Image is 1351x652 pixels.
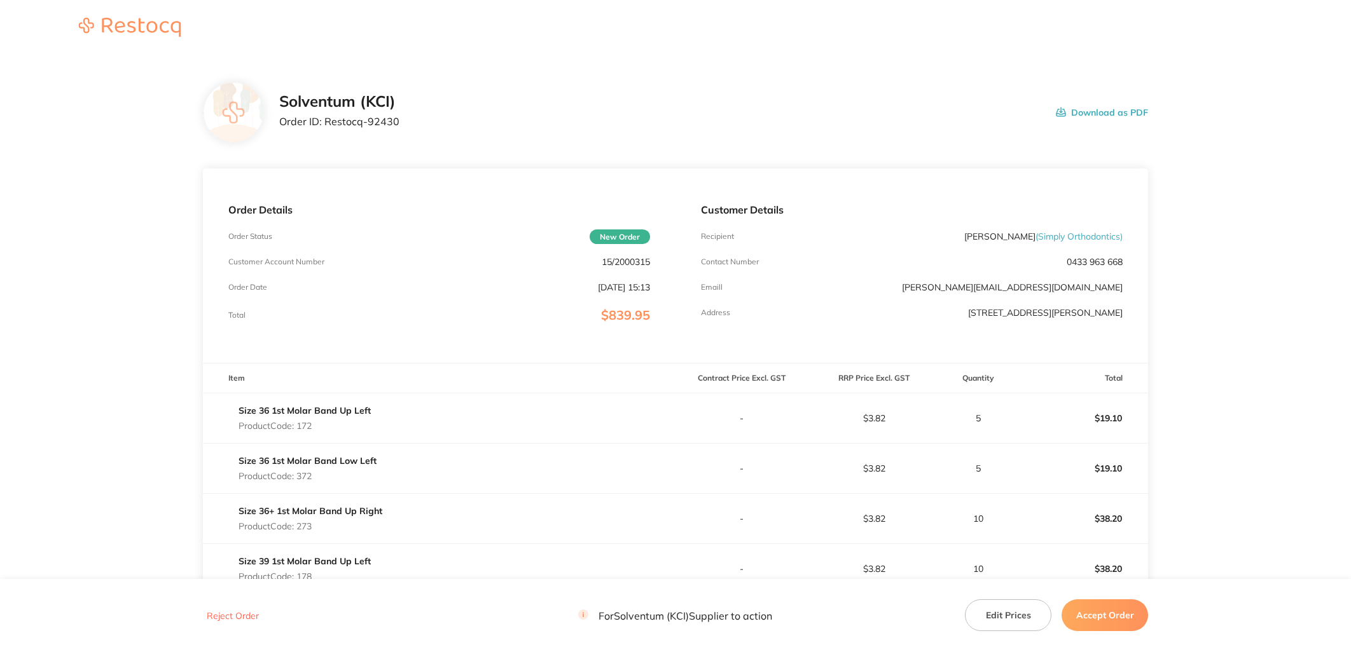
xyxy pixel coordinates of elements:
[808,463,939,473] p: $3.82
[1056,93,1148,132] button: Download as PDF
[279,116,399,127] p: Order ID: Restocq- 92430
[676,513,807,524] p: -
[808,413,939,423] p: $3.82
[940,363,1016,393] th: Quantity
[701,308,730,317] p: Address
[239,405,371,416] a: Size 36 1st Molar Band Up Left
[676,564,807,574] p: -
[228,204,650,215] p: Order Details
[675,363,808,393] th: Contract Price Excl. GST
[203,610,263,621] button: Reject Order
[941,463,1015,473] p: 5
[239,521,382,531] p: Product Code: 273
[602,257,650,267] p: 15/2000315
[964,231,1123,241] p: [PERSON_NAME]
[279,93,399,111] h2: Solventum (KCI)
[578,609,772,621] p: For Solventum (KCI) Supplier to action
[808,363,940,393] th: RRP Price Excl. GST
[676,463,807,473] p: -
[590,229,650,244] span: New Order
[239,505,382,517] a: Size 36+ 1st Molar Band Up Right
[239,555,371,567] a: Size 39 1st Molar Band Up Left
[228,283,267,292] p: Order Date
[601,307,650,323] span: $839.95
[1062,599,1148,631] button: Accept Order
[1067,257,1123,267] p: 0433 963 668
[203,363,675,393] th: Item
[66,18,193,37] img: Restocq logo
[902,282,1123,293] a: [PERSON_NAME][EMAIL_ADDRESS][DOMAIN_NAME]
[239,571,371,581] p: Product Code: 178
[239,455,377,466] a: Size 36 1st Molar Band Low Left
[941,564,1015,574] p: 10
[66,18,193,39] a: Restocq logo
[941,413,1015,423] p: 5
[808,513,939,524] p: $3.82
[965,599,1051,631] button: Edit Prices
[228,232,272,241] p: Order Status
[239,471,377,481] p: Product Code: 372
[1016,503,1147,534] p: $38.20
[701,232,734,241] p: Recipient
[239,421,371,431] p: Product Code: 172
[701,283,723,292] p: Emaill
[1016,453,1147,484] p: $19.10
[598,282,650,292] p: [DATE] 15:13
[808,564,939,574] p: $3.82
[676,413,807,423] p: -
[1036,231,1123,242] span: ( Simply Orthodontics )
[701,257,759,266] p: Contact Number
[228,257,324,266] p: Customer Account Number
[228,311,246,320] p: Total
[701,204,1123,215] p: Customer Details
[1016,554,1147,584] p: $38.20
[1016,403,1147,433] p: $19.10
[1016,363,1148,393] th: Total
[941,513,1015,524] p: 10
[968,308,1123,318] p: [STREET_ADDRESS][PERSON_NAME]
